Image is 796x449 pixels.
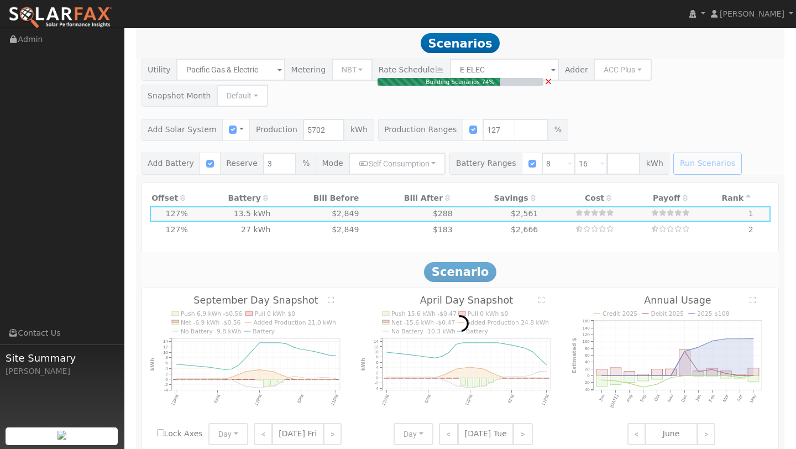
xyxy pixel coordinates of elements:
span: × [544,75,552,87]
div: Building Scenarios 74% [378,78,543,87]
span: [PERSON_NAME] [720,9,784,18]
span: Site Summary [6,351,118,366]
img: retrieve [57,431,66,440]
span: Scenarios [421,33,500,53]
img: SolarFax [8,6,112,29]
a: Cancel [544,74,552,88]
div: [PERSON_NAME] [6,366,118,377]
